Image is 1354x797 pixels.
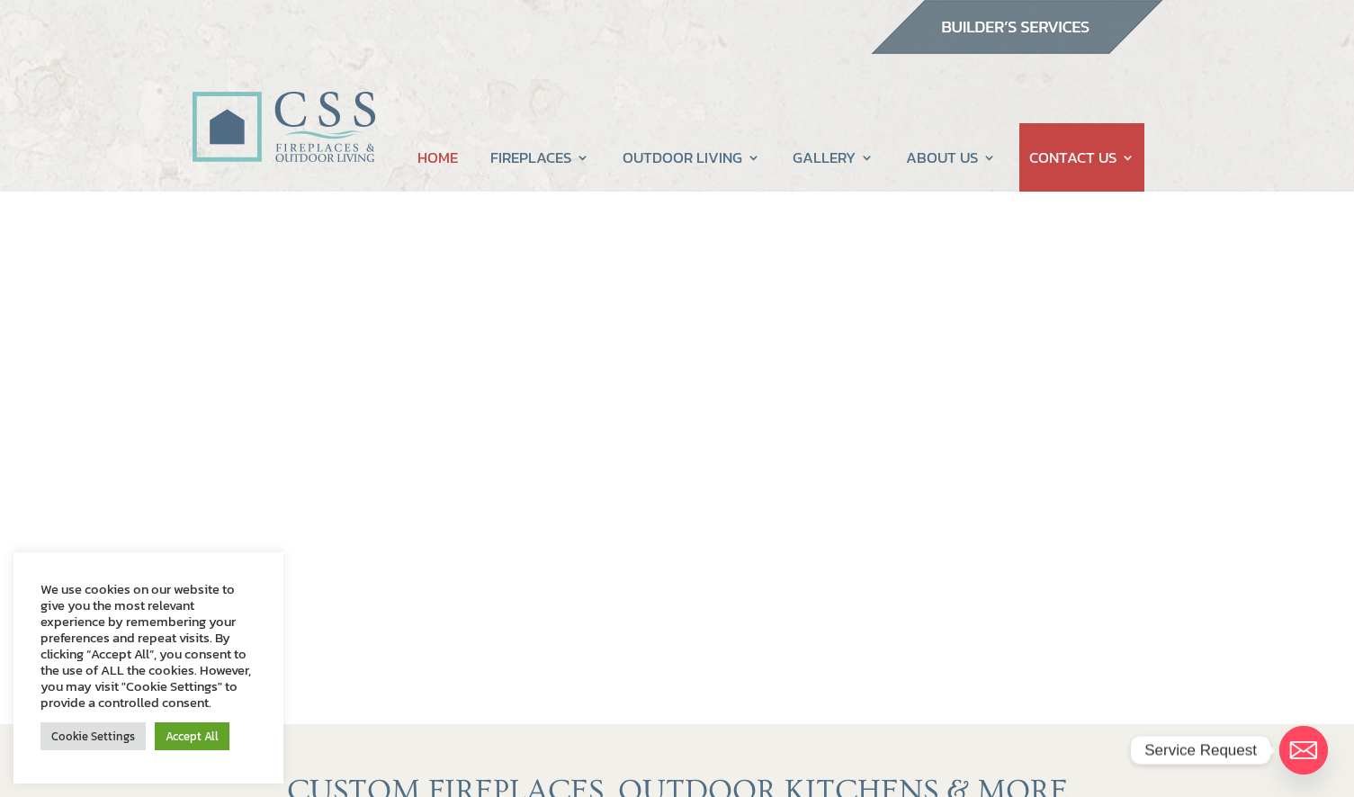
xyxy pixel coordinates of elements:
[906,123,996,192] a: ABOUT US
[870,37,1163,60] a: builder services construction supply
[40,722,146,750] a: Cookie Settings
[623,123,760,192] a: OUTDOOR LIVING
[1279,726,1328,775] a: Email
[417,123,458,192] a: HOME
[1029,123,1134,192] a: CONTACT US
[40,581,256,711] div: We use cookies on our website to give you the most relevant experience by remembering your prefer...
[490,123,589,192] a: FIREPLACES
[793,123,874,192] a: GALLERY
[192,41,375,172] img: CSS Fireplaces & Outdoor Living (Formerly Construction Solutions & Supply)- Jacksonville Ormond B...
[155,722,229,750] a: Accept All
